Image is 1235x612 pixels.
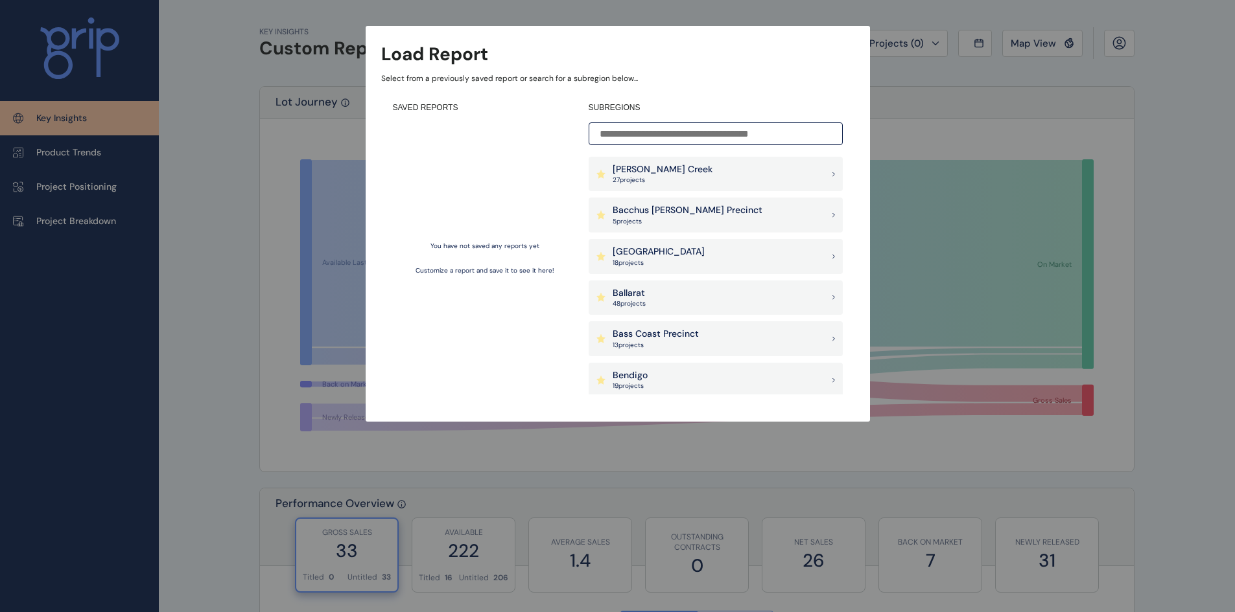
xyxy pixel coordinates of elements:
p: 18 project s [613,258,705,267]
p: Select from a previously saved report or search for a subregion below... [381,73,854,84]
h4: SUBREGIONS [589,102,843,113]
p: 5 project s [613,217,762,226]
p: 48 project s [613,299,646,308]
h3: Load Report [381,41,488,67]
h4: SAVED REPORTS [393,102,577,113]
p: Bacchus [PERSON_NAME] Precinct [613,204,762,217]
p: Customize a report and save it to see it here! [416,266,554,275]
p: 27 project s [613,176,712,185]
p: [PERSON_NAME] Creek [613,163,712,176]
p: 13 project s [613,341,699,350]
p: Ballarat [613,287,646,300]
p: 19 project s [613,381,648,391]
p: Bass Coast Precinct [613,328,699,341]
p: You have not saved any reports yet [430,242,539,251]
p: [GEOGRAPHIC_DATA] [613,245,705,258]
p: Bendigo [613,369,648,382]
